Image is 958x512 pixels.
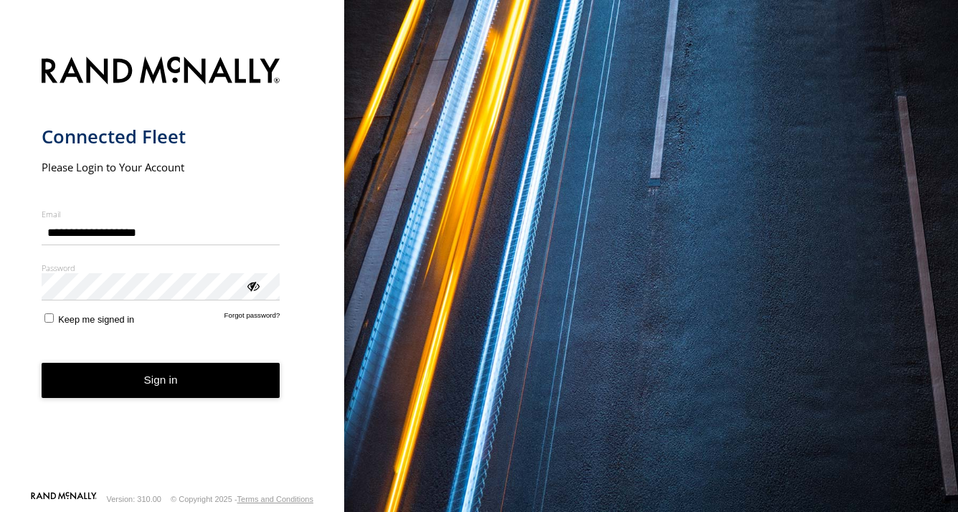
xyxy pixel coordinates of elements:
h1: Connected Fleet [42,125,280,148]
div: © Copyright 2025 - [171,495,313,503]
span: Keep me signed in [58,314,134,325]
a: Forgot password? [224,311,280,325]
form: main [42,48,303,490]
img: Rand McNally [42,54,280,90]
div: ViewPassword [245,278,260,293]
input: Keep me signed in [44,313,54,323]
button: Sign in [42,363,280,398]
a: Terms and Conditions [237,495,313,503]
div: Version: 310.00 [107,495,161,503]
h2: Please Login to Your Account [42,160,280,174]
a: Visit our Website [31,492,97,506]
label: Password [42,262,280,273]
label: Email [42,209,280,219]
